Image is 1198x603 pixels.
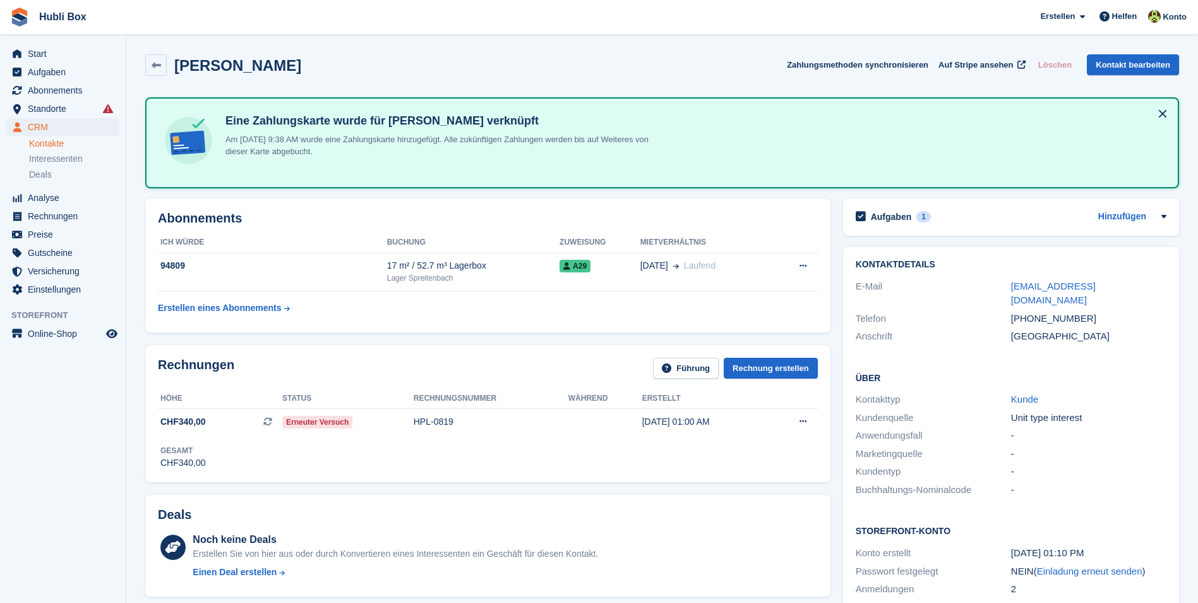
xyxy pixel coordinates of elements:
a: menu [6,262,119,280]
a: Speisekarte [6,325,119,343]
span: Einstellungen [28,281,104,298]
a: menu [6,281,119,298]
span: Laufend [684,260,716,271]
div: [GEOGRAPHIC_DATA] [1011,329,1166,344]
span: [DATE] [640,259,668,272]
div: Anmeldungen [856,582,1011,597]
span: Online-Shop [28,325,104,343]
a: Einladung erneut senden [1037,566,1142,576]
div: Lager Spreitenbach [387,272,560,284]
a: menu [6,244,119,262]
div: Konto erstellt [856,546,1011,561]
h2: Abonnements [158,211,818,226]
a: menu [6,45,119,63]
div: Kundenquelle [856,411,1011,425]
th: Rechnungsnummer [414,389,568,409]
a: menu [6,100,119,118]
p: Am [DATE] 9:38 AM wurde eine Zahlungskarte hinzugefügt. Alle zukünftigen Zahlungen werden bis auf... [220,133,662,158]
a: Kontakte [29,138,119,150]
a: Vorschau-Shop [104,326,119,341]
a: menu [6,63,119,81]
div: Erstellen eines Abonnements [158,301,282,315]
th: Zuweisung [560,233,640,253]
a: Führung [653,358,719,379]
span: Erstellen [1040,10,1075,23]
div: HPL-0819 [414,415,568,429]
th: Erstellt [642,389,769,409]
span: Helfen [1112,10,1137,23]
span: Versicherung [28,262,104,280]
a: Kunde [1011,394,1038,405]
h4: Eine Zahlungskarte wurde für [PERSON_NAME] verknüpft [220,114,662,128]
h2: Deals [158,508,191,522]
div: [DATE] 01:00 AM [642,415,769,429]
span: Rechnungen [28,207,104,225]
span: CRM [28,118,104,136]
h2: Über [856,371,1166,384]
a: Deals [29,168,119,181]
div: Anschrift [856,329,1011,344]
a: Hinzufügen [1098,210,1146,224]
a: menu [6,82,119,99]
div: E-Mail [856,279,1011,308]
div: Kundentyp [856,465,1011,479]
a: Einen Deal erstellen [193,566,598,579]
div: Marketingquelle [856,447,1011,461]
span: Abonnements [28,82,104,99]
img: Luca Space4you [1148,10,1161,23]
a: Hubli Box [34,6,92,27]
th: Höhe [158,389,282,409]
div: Erstellen Sie von hier aus oder durch Konvertieren eines Interessenten ein Geschäft für diesen Ko... [193,547,598,561]
img: card-linked-ebf98d0992dc2aeb22e95c0e3c79077019eb2392cfd83c6a337811c24bc77127.svg [162,114,215,167]
a: menu [6,118,119,136]
div: 17 m² / 52.7 m³ Lagerbox [387,259,560,272]
h2: Storefront-Konto [856,524,1166,537]
span: Start [28,45,104,63]
div: 1 [916,211,931,222]
div: Einen Deal erstellen [193,566,277,579]
a: Kontakt bearbeiten [1087,54,1179,75]
span: Standorte [28,100,104,118]
span: Interessenten [29,153,83,165]
div: - [1011,429,1166,443]
span: Preise [28,226,104,243]
div: CHF340,00 [160,456,206,470]
div: NEIN [1011,564,1166,579]
span: Analyse [28,189,104,207]
div: 2 [1011,582,1166,597]
a: Interessenten [29,152,119,166]
div: Gesamt [160,445,206,456]
div: Buchhaltungs-Nominalcode [856,483,1011,497]
span: Erneuter Versuch [282,416,352,429]
div: Telefon [856,312,1011,326]
div: - [1011,483,1166,497]
h2: Aufgaben [871,211,912,222]
span: Auf Stripe ansehen [938,59,1013,71]
div: Kontakttyp [856,393,1011,407]
span: A29 [560,260,590,272]
a: menu [6,226,119,243]
button: Löschen [1033,54,1077,75]
span: CHF340,00 [160,415,206,429]
th: ICH WÜRDE [158,233,387,253]
a: [EMAIL_ADDRESS][DOMAIN_NAME] [1011,281,1096,306]
th: Während [568,389,642,409]
h2: [PERSON_NAME] [174,57,301,74]
a: menu [6,207,119,225]
a: Erstellen eines Abonnements [158,296,290,320]
th: Buchung [387,233,560,253]
button: Zahlungsmethoden synchronisieren [787,54,928,75]
div: [DATE] 01:10 PM [1011,546,1166,561]
div: Unit type interest [1011,411,1166,425]
h2: Kontaktdetails [856,260,1166,270]
a: Auf Stripe ansehen [933,54,1028,75]
span: Aufgaben [28,63,104,81]
div: 94809 [158,259,387,272]
h2: Rechnungen [158,358,234,379]
th: Mietverhältnis [640,233,772,253]
a: menu [6,189,119,207]
th: Status [282,389,414,409]
i: Es sind Fehler bei der Synchronisierung von Smart-Einträgen aufgetreten [103,104,113,114]
div: [PHONE_NUMBER] [1011,312,1166,326]
div: Anwendungsfall [856,429,1011,443]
